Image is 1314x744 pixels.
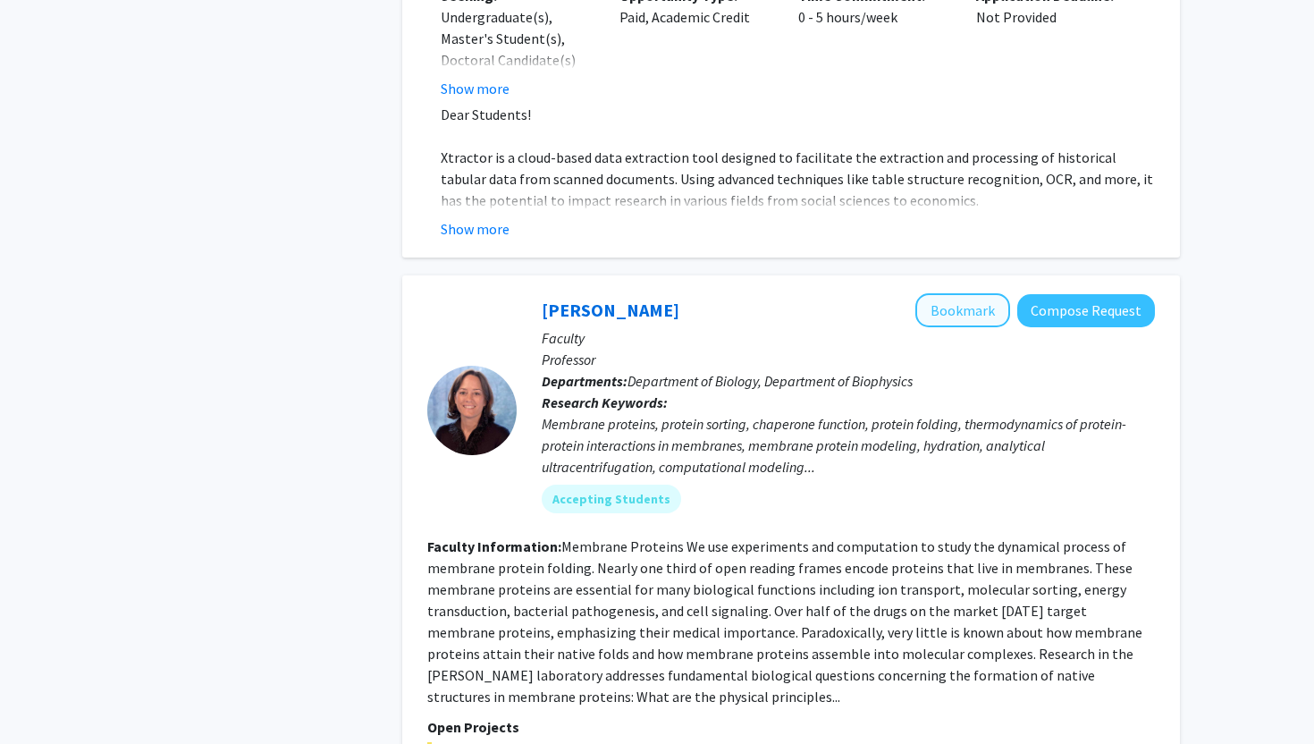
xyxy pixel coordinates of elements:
b: Departments: [542,372,628,390]
fg-read-more: Membrane Proteins We use experiments and computation to study the dynamical process of membrane p... [427,537,1142,706]
button: Show more [441,78,510,99]
span: Department of Biology, Department of Biophysics [628,372,913,390]
b: Faculty Information: [427,537,561,555]
span: Dear Students! [441,106,531,123]
mat-chip: Accepting Students [542,485,681,513]
div: Membrane proteins, protein sorting, chaperone function, protein folding, thermodynamics of protei... [542,413,1155,478]
button: Show more [441,218,510,240]
span: Xtractor is a cloud-based data extraction tool designed to facilitate the extraction and processi... [441,148,1153,209]
iframe: Chat [13,664,76,731]
p: Professor [542,349,1155,370]
b: Research Keywords: [542,393,668,411]
p: Open Projects [427,716,1155,738]
div: Undergraduate(s), Master's Student(s), Doctoral Candidate(s) (PhD, MD, DMD, PharmD, etc.) [441,6,593,114]
button: Compose Request to Karen Fleming [1017,294,1155,327]
button: Add Karen Fleming to Bookmarks [915,293,1010,327]
a: [PERSON_NAME] [542,299,679,321]
p: Faculty [542,327,1155,349]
